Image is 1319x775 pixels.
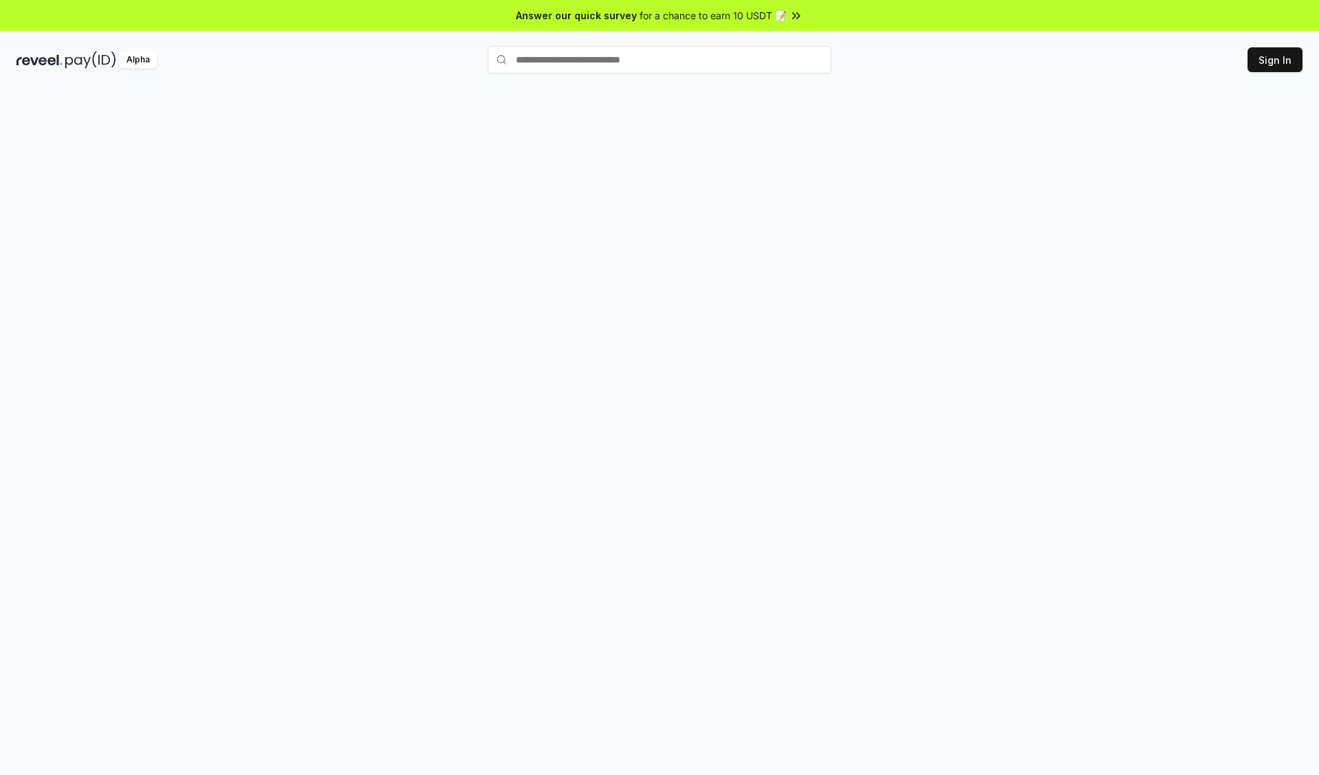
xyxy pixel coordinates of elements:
button: Sign In [1248,47,1303,72]
span: for a chance to earn 10 USDT 📝 [640,8,787,23]
img: pay_id [65,51,116,69]
img: reveel_dark [16,51,63,69]
span: Answer our quick survey [516,8,637,23]
div: Alpha [119,51,157,69]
